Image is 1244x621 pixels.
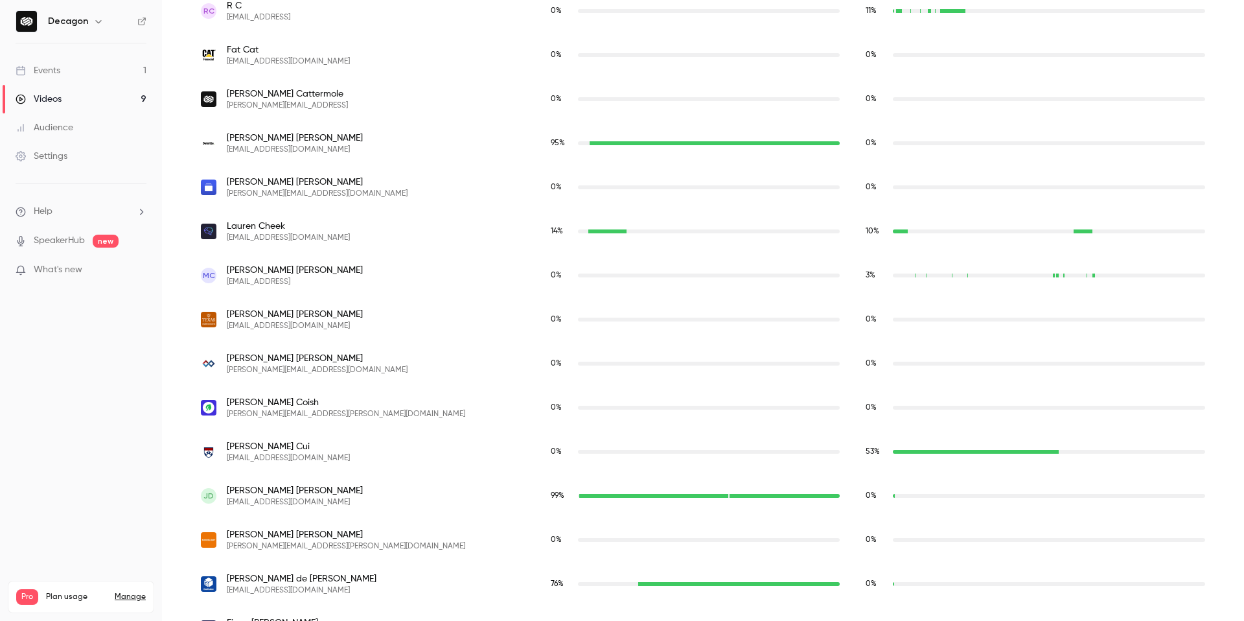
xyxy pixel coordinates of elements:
[866,5,886,17] span: Replay watch time
[48,15,88,28] h6: Decagon
[201,400,216,416] img: flashfood.com
[188,474,1218,518] div: jamesdavies@tresilence.com
[551,137,571,149] span: Live watch time
[551,228,563,235] span: 14 %
[227,541,465,552] span: [PERSON_NAME][EMAIL_ADDRESS][PERSON_NAME][DOMAIN_NAME]
[866,580,877,588] span: 0 %
[227,43,350,56] span: Fat Cat
[551,492,564,500] span: 99 %
[227,145,363,155] span: [EMAIL_ADDRESS][DOMAIN_NAME]
[551,183,562,191] span: 0 %
[551,536,562,544] span: 0 %
[227,365,408,375] span: [PERSON_NAME][EMAIL_ADDRESS][DOMAIN_NAME]
[551,93,571,105] span: Live watch time
[551,5,571,17] span: Live watch time
[866,182,886,193] span: Replay watch time
[46,592,107,602] span: Plan usage
[16,150,67,163] div: Settings
[16,121,73,134] div: Audience
[551,51,562,59] span: 0 %
[115,592,146,602] a: Manage
[866,49,886,61] span: Replay watch time
[201,224,216,239] img: poly-ai.com
[188,298,1218,342] div: pranavchunduru@utexas.edu
[866,404,877,412] span: 0 %
[201,47,216,63] img: cat.com
[551,139,565,147] span: 95 %
[16,11,37,32] img: Decagon
[34,234,85,248] a: SpeakerHub
[866,360,877,368] span: 0 %
[866,578,886,590] span: Replay watch time
[188,430,1218,474] div: ritacui@upenn.edu
[16,205,146,218] li: help-dropdown-opener
[227,453,350,463] span: [EMAIL_ADDRESS][DOMAIN_NAME]
[551,226,571,237] span: Live watch time
[188,209,1218,253] div: lauren@poly-ai.com
[551,358,571,369] span: Live watch time
[866,226,886,237] span: Replay watch time
[188,33,1218,77] div: fat@cat.com
[551,580,564,588] span: 76 %
[227,396,465,409] span: [PERSON_NAME] Coish
[34,263,82,277] span: What's new
[551,316,562,323] span: 0 %
[188,77,1218,121] div: emily@decagon.ai
[16,93,62,106] div: Videos
[866,316,877,323] span: 0 %
[201,576,216,592] img: cacubeconsulting.com
[866,272,875,279] span: 3 %
[93,235,119,248] span: new
[227,233,350,243] span: [EMAIL_ADDRESS][DOMAIN_NAME]
[16,64,60,77] div: Events
[227,321,363,331] span: [EMAIL_ADDRESS][DOMAIN_NAME]
[227,497,363,508] span: [EMAIL_ADDRESS][DOMAIN_NAME]
[203,270,215,281] span: MC
[551,404,562,412] span: 0 %
[203,5,214,17] span: RC
[227,409,465,419] span: [PERSON_NAME][EMAIL_ADDRESS][PERSON_NAME][DOMAIN_NAME]
[551,448,562,456] span: 0 %
[201,444,216,460] img: upenn.edu
[131,264,146,276] iframe: Noticeable Trigger
[34,205,52,218] span: Help
[866,448,880,456] span: 53 %
[188,562,1218,606] div: nk3@cacubeconsulting.com
[201,532,216,548] img: shorelight.com
[227,585,376,596] span: [EMAIL_ADDRESS][DOMAIN_NAME]
[551,182,571,193] span: Live watch time
[866,139,877,147] span: 0 %
[551,272,562,279] span: 0 %
[227,308,363,321] span: [PERSON_NAME] [PERSON_NAME]
[866,183,877,191] span: 0 %
[227,484,363,497] span: [PERSON_NAME] [PERSON_NAME]
[227,277,363,287] span: [EMAIL_ADDRESS]
[227,264,363,277] span: [PERSON_NAME] [PERSON_NAME]
[201,312,216,327] img: utexas.edu
[227,528,465,541] span: [PERSON_NAME] [PERSON_NAME]
[866,490,886,502] span: Replay watch time
[188,165,1218,209] div: michael@craftroom.io
[866,534,886,546] span: Replay watch time
[188,386,1218,430] div: holly.coish@flashfood.com
[16,589,38,605] span: Pro
[551,95,562,103] span: 0 %
[227,176,408,189] span: [PERSON_NAME] [PERSON_NAME]
[188,121,1218,165] div: jacawley@deloitte.com
[551,314,571,325] span: Live watch time
[551,490,571,502] span: Live watch time
[551,534,571,546] span: Live watch time
[201,91,216,107] img: decagon.ai
[866,536,877,544] span: 0 %
[227,56,350,67] span: [EMAIL_ADDRESS][DOMAIN_NAME]
[227,572,376,585] span: [PERSON_NAME] de [PERSON_NAME]
[551,49,571,61] span: Live watch time
[866,446,886,458] span: Replay watch time
[201,356,216,371] img: vantagepoint.io
[188,253,1218,298] div: matt@ceviche.ai
[551,402,571,414] span: Live watch time
[551,360,562,368] span: 0 %
[188,518,1218,562] div: laura.deblock@shorelight.com
[227,100,348,111] span: [PERSON_NAME][EMAIL_ADDRESS]
[201,140,216,146] img: deloitte.com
